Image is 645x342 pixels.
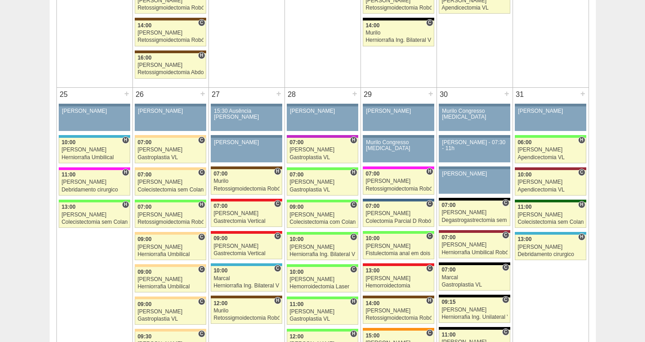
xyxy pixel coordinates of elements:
[135,20,206,46] a: C 14:00 [PERSON_NAME] Retossigmoidectomia Robótica
[363,296,434,298] div: Key: Santa Joana
[366,211,432,216] div: [PERSON_NAME]
[350,298,357,305] span: Hospital
[442,314,508,320] div: Herniorrafia Ing. Unilateral VL
[211,201,282,227] a: C 07:00 [PERSON_NAME] Gastrectomia Vertical
[137,277,203,282] div: [PERSON_NAME]
[135,50,206,53] div: Key: Santa Joana
[211,166,282,169] div: Key: Santa Joana
[211,199,282,201] div: Key: Assunção
[137,212,203,218] div: [PERSON_NAME]
[366,243,432,249] div: [PERSON_NAME]
[518,171,532,178] span: 10:00
[135,104,206,106] div: Key: Aviso
[59,200,130,202] div: Key: Brasil
[366,267,380,274] span: 13:00
[366,300,380,307] span: 14:00
[198,298,205,305] span: Consultório
[211,138,282,162] a: [PERSON_NAME]
[289,284,356,290] div: Hemorroidectomia Laser
[211,266,282,292] a: C 10:00 Marcal Herniorrafia Ing. Bilateral VL
[515,170,586,196] a: C 10:00 [PERSON_NAME] Apendicectomia VL
[61,155,127,161] div: Herniorrafia Umbilical
[363,201,434,227] a: C 07:00 [PERSON_NAME] Colectomia Parcial D Robótica
[442,275,508,281] div: Marcal
[515,235,586,260] a: H 13:00 [PERSON_NAME] Debridamento cirurgico
[515,200,586,202] div: Key: Santa Maria
[289,219,356,225] div: Colecistectomia com Colangiografia VL
[137,187,203,193] div: Colecistectomia sem Colangiografia VL
[287,170,358,196] a: H 07:00 [PERSON_NAME] Gastroplastia VL
[135,299,206,325] a: C 09:00 [PERSON_NAME] Gastroplastia VL
[59,135,130,138] div: Key: Neomater
[61,212,127,218] div: [PERSON_NAME]
[135,297,206,299] div: Key: Bartira
[213,211,279,216] div: [PERSON_NAME]
[213,251,279,256] div: Gastrectomia Vertical
[198,330,205,337] span: Consultório
[198,169,205,176] span: Consultório
[426,168,433,175] span: Hospital
[61,179,127,185] div: [PERSON_NAME]
[502,264,509,271] span: Consultório
[427,88,435,100] div: +
[518,147,584,153] div: [PERSON_NAME]
[439,265,510,291] a: C 07:00 Marcal Gastroplastia VL
[350,266,357,273] span: Consultório
[518,187,584,193] div: Apendicectomia VL
[351,88,359,100] div: +
[287,200,358,202] div: Key: Brasil
[135,53,206,79] a: H 16:00 [PERSON_NAME] Retossigmoidectomia Abdominal VL
[199,88,207,100] div: +
[518,212,584,218] div: [PERSON_NAME]
[439,198,510,201] div: Key: Blanc
[289,155,356,161] div: Gastroplastia VL
[137,171,152,178] span: 07:00
[502,296,509,303] span: Consultório
[366,235,380,241] span: 10:00
[137,139,152,146] span: 07:00
[442,140,507,151] div: [PERSON_NAME] - 07:30 - 11h
[61,219,127,225] div: Colecistectomia sem Colangiografia VL
[209,88,223,101] div: 27
[442,210,508,216] div: [PERSON_NAME]
[439,230,510,233] div: Key: Sírio Libanês
[363,166,434,169] div: Key: Pro Matre
[366,315,432,321] div: Retossigmoidectomia Robótica
[275,88,283,100] div: +
[137,70,203,75] div: Retossigmoidectomia Abdominal VL
[439,233,510,258] a: C 07:00 [PERSON_NAME] Herniorrafia Umbilical Robótica
[137,309,203,315] div: [PERSON_NAME]
[133,88,147,101] div: 26
[137,301,152,307] span: 09:00
[61,139,76,146] span: 10:00
[518,139,532,146] span: 06:00
[363,298,434,324] a: H 14:00 [PERSON_NAME] Retossigmoidectomia Robótica
[366,140,431,151] div: Murilo Congresso [MEDICAL_DATA]
[135,202,206,228] a: H 07:00 [PERSON_NAME] Retossigmoidectomia Robótica
[137,284,203,290] div: Herniorrafia Umbilical
[137,55,152,61] span: 16:00
[62,108,127,114] div: [PERSON_NAME]
[439,106,510,131] a: Murilo Congresso [MEDICAL_DATA]
[289,277,356,282] div: [PERSON_NAME]
[442,5,508,11] div: Apendicectomia VL
[289,316,356,322] div: Gastroplastia VL
[366,37,432,43] div: Herniorrafia Ing. Bilateral VL
[350,330,357,337] span: Hospital
[363,106,434,131] a: [PERSON_NAME]
[518,204,532,210] span: 11:00
[363,199,434,201] div: Key: São Luiz - Jabaquara
[442,282,508,288] div: Gastroplastia VL
[515,232,586,235] div: Key: Neomater
[439,327,510,330] div: Key: Blanc
[213,203,228,209] span: 07:00
[518,155,584,161] div: Apendicectomia VL
[515,202,586,228] a: H 11:00 [PERSON_NAME] Colecistectomia sem Colangiografia VL
[366,283,432,289] div: Hemorroidectomia
[211,104,282,106] div: Key: Aviso
[426,19,433,26] span: Consultório
[135,232,206,235] div: Key: Bartira
[122,169,129,176] span: Hospital
[289,147,356,153] div: [PERSON_NAME]
[289,179,356,185] div: [PERSON_NAME]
